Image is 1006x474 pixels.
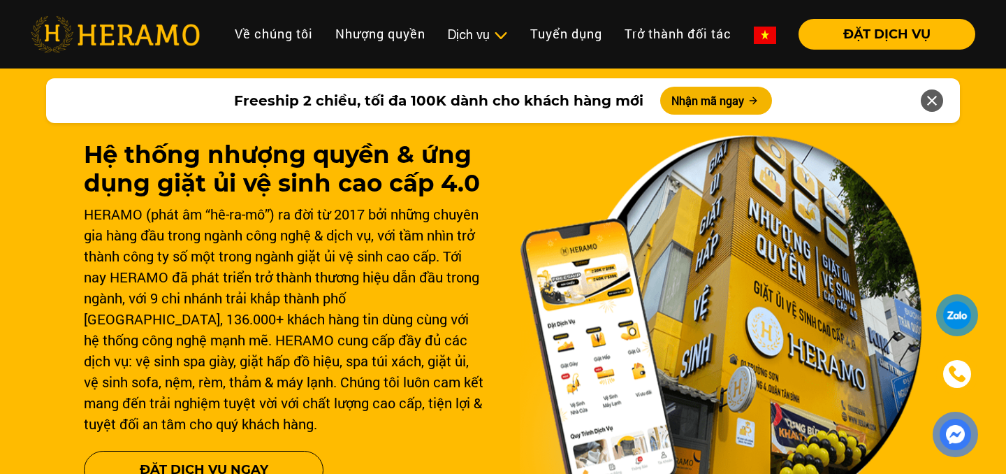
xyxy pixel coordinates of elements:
a: Tuyển dụng [519,19,613,49]
a: Trở thành đối tác [613,19,743,49]
a: phone-icon [936,353,977,394]
span: Freeship 2 chiều, tối đa 100K dành cho khách hàng mới [234,90,643,111]
div: Dịch vụ [448,25,508,44]
img: subToggleIcon [493,29,508,43]
img: vn-flag.png [754,27,776,44]
a: Về chúng tôi [224,19,324,49]
img: phone-icon [949,366,965,382]
button: ĐẶT DỊCH VỤ [799,19,975,50]
a: ĐẶT DỊCH VỤ [787,28,975,41]
a: Nhượng quyền [324,19,437,49]
button: Nhận mã ngay [660,87,772,115]
h1: Hệ thống nhượng quyền & ứng dụng giặt ủi vệ sinh cao cấp 4.0 [84,141,486,198]
div: HERAMO (phát âm “hê-ra-mô”) ra đời từ 2017 bởi những chuyên gia hàng đầu trong ngành công nghệ & ... [84,203,486,434]
img: heramo-logo.png [31,16,200,52]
